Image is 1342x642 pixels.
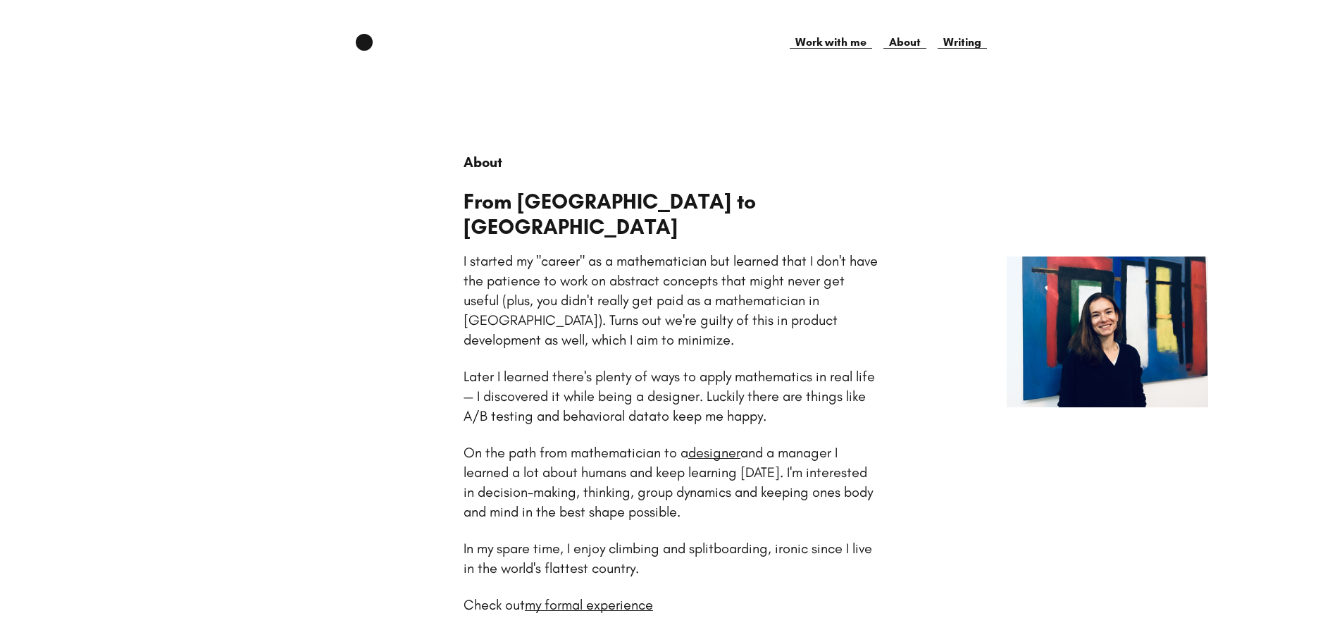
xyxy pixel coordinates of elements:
h2: About [464,152,878,172]
p: Check out [464,596,653,613]
p: I started my "career" as a mathematician but learned that I don't have the patience to work on ab... [464,252,878,348]
a: Writing [938,34,987,51]
a: my formal experience [525,596,653,613]
p: On the path from mathematician to a and a manager I learned a lot about humans and keep learning ... [464,444,873,520]
p: Later I learned there's plenty of ways to apply mathematics in real life — I discovered it while ... [464,368,875,424]
a: A/B testing and behavioral data [464,407,657,424]
p: In my spare time, I enjoy climbing and splitboarding, ironic since I live in the world's flattest... [464,540,872,576]
h1: From [GEOGRAPHIC_DATA] to [GEOGRAPHIC_DATA] [464,189,878,240]
a: Work with me [790,34,872,51]
a: About [883,34,926,51]
a: designer [688,444,740,461]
